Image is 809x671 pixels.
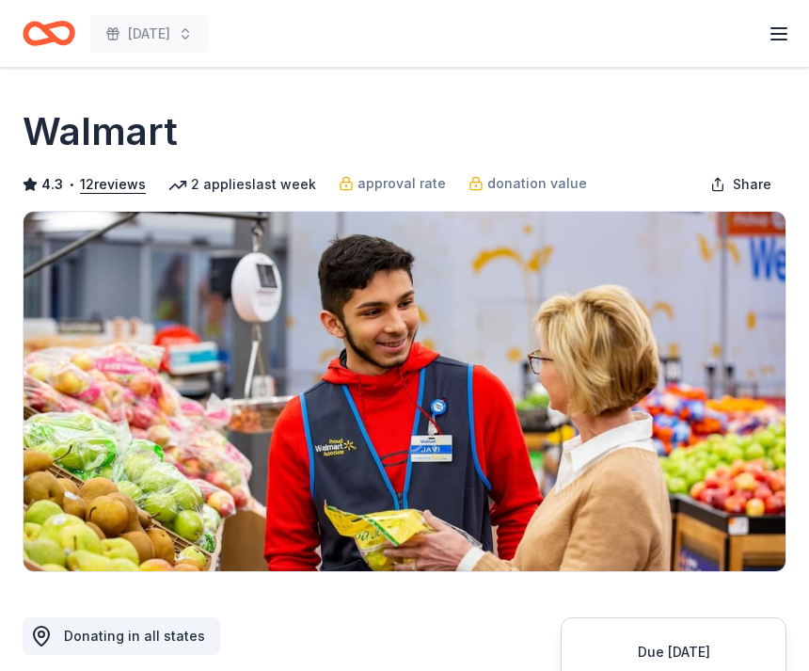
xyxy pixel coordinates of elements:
[80,173,146,196] button: 12reviews
[23,11,75,56] a: Home
[23,105,178,158] h1: Walmart
[64,628,205,644] span: Donating in all states
[128,23,170,45] span: [DATE]
[168,173,316,196] div: 2 applies last week
[468,172,587,195] a: donation value
[69,177,75,192] span: •
[584,641,763,663] div: Due [DATE]
[733,173,771,196] span: Share
[487,172,587,195] span: donation value
[695,166,786,203] button: Share
[339,172,446,195] a: approval rate
[357,172,446,195] span: approval rate
[24,212,785,571] img: Image for Walmart
[41,173,63,196] span: 4.3
[90,15,208,53] button: [DATE]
